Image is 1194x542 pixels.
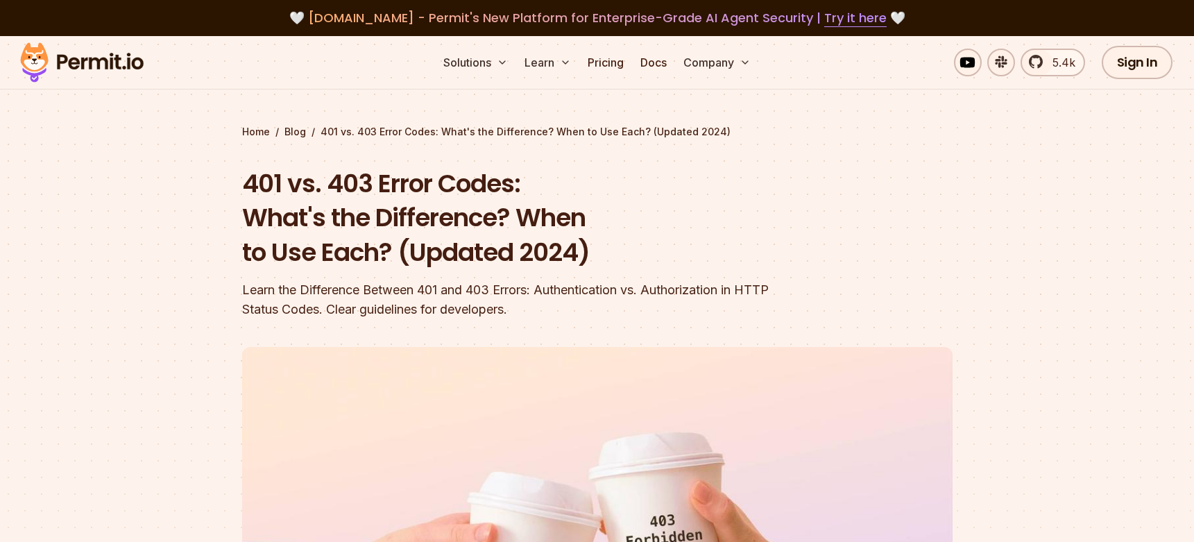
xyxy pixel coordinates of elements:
[824,9,887,27] a: Try it here
[308,9,887,26] span: [DOMAIN_NAME] - Permit's New Platform for Enterprise-Grade AI Agent Security |
[582,49,629,76] a: Pricing
[242,280,775,319] div: Learn the Difference Between 401 and 403 Errors: Authentication vs. Authorization in HTTP Status ...
[242,125,953,139] div: / /
[438,49,513,76] button: Solutions
[33,8,1161,28] div: 🤍 🤍
[1021,49,1085,76] a: 5.4k
[635,49,672,76] a: Docs
[242,125,270,139] a: Home
[242,167,775,270] h1: 401 vs. 403 Error Codes: What's the Difference? When to Use Each? (Updated 2024)
[519,49,577,76] button: Learn
[1044,54,1075,71] span: 5.4k
[14,39,150,86] img: Permit logo
[678,49,756,76] button: Company
[284,125,306,139] a: Blog
[1102,46,1173,79] a: Sign In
